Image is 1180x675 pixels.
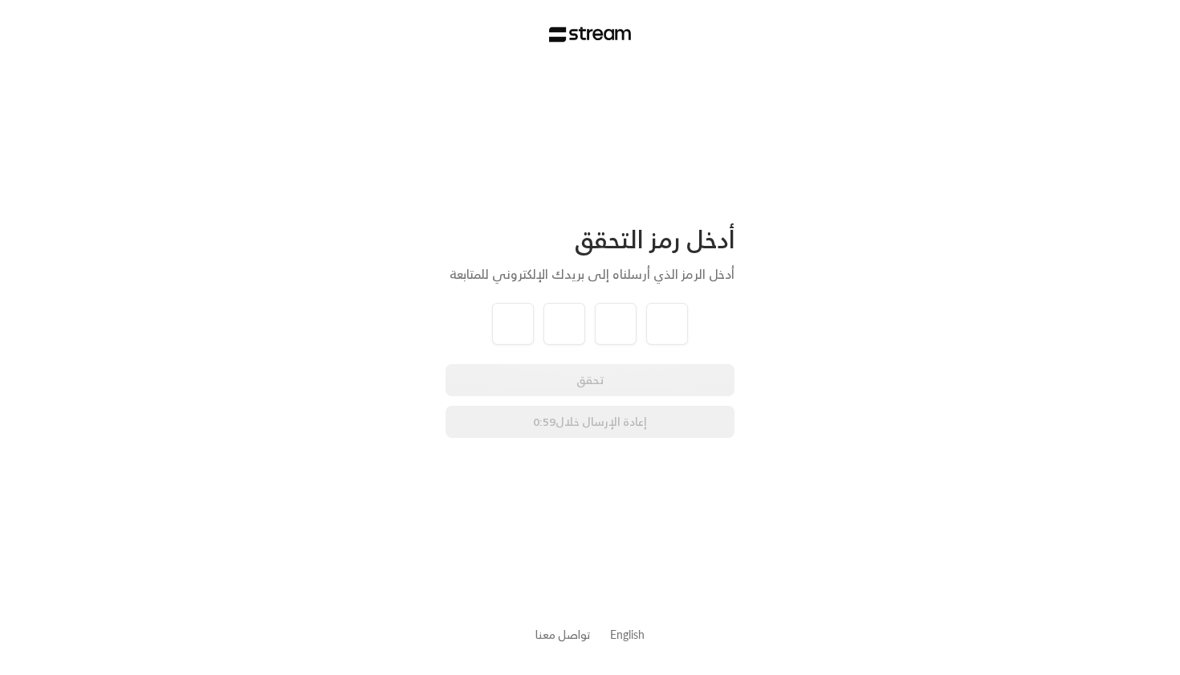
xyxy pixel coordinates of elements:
[446,224,734,255] div: أدخل رمز التحقق
[446,264,734,284] div: أدخل الرمز الذي أرسلناه إلى بريدك الإلكتروني للمتابعة
[535,626,591,643] button: تواصل معنا
[610,620,645,649] a: English
[535,624,591,644] a: تواصل معنا
[549,27,632,43] img: Stream Logo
